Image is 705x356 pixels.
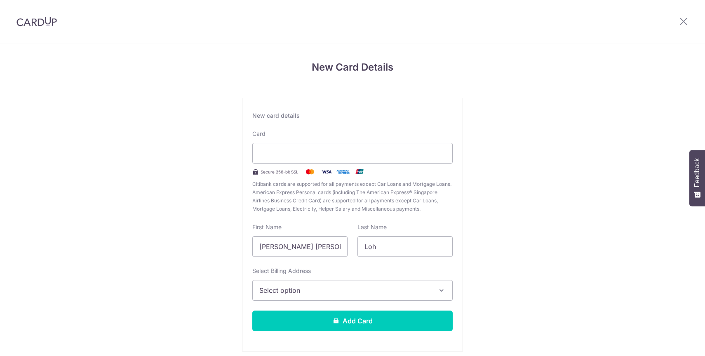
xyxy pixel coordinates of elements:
[252,180,453,213] span: Citibank cards are supported for all payments except Car Loans and Mortgage Loans. American Expre...
[652,331,697,352] iframe: Opens a widget where you can find more information
[252,130,266,138] label: Card
[335,167,351,177] img: .alt.amex
[259,285,431,295] span: Select option
[357,236,453,257] input: Cardholder Last Name
[689,150,705,206] button: Feedback - Show survey
[252,267,311,275] label: Select Billing Address
[242,60,463,75] h4: New Card Details
[261,169,298,175] span: Secure 256-bit SSL
[252,112,453,120] div: New card details
[693,158,701,187] span: Feedback
[252,280,453,301] button: Select option
[252,223,282,231] label: First Name
[351,167,368,177] img: .alt.unionpay
[302,167,318,177] img: Mastercard
[16,17,57,26] img: CardUp
[252,236,348,257] input: Cardholder First Name
[252,311,453,331] button: Add Card
[318,167,335,177] img: Visa
[357,223,387,231] label: Last Name
[259,148,446,158] iframe: Secure card payment input frame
